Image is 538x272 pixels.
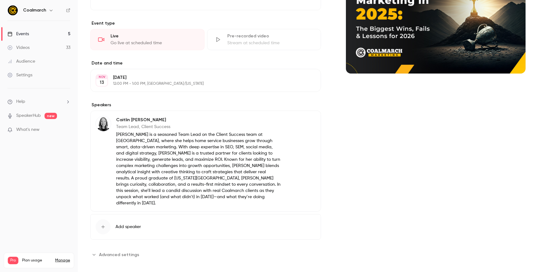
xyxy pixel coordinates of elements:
div: Videos [7,45,30,51]
span: What's new [16,126,40,133]
span: Add speaker [116,224,141,230]
span: new [45,113,57,119]
iframe: Noticeable Trigger [63,127,70,133]
div: Live [111,33,197,39]
a: SpeakerHub [16,112,41,119]
label: Speakers [90,102,321,108]
img: Coalmarch [8,5,18,15]
div: Audience [7,58,35,64]
h6: Coalmarch [23,7,46,13]
p: [DATE] [113,74,288,81]
p: 12:00 PM - 1:00 PM, [GEOGRAPHIC_DATA]/[US_STATE] [113,81,288,86]
div: Go live at scheduled time [111,40,197,46]
span: Advanced settings [99,251,139,258]
button: Add speaker [90,214,321,240]
div: NOV [96,75,107,79]
div: Pre-recorded videoStream at scheduled time [207,29,321,50]
div: LiveGo live at scheduled time [90,29,205,50]
div: Settings [7,72,32,78]
p: [PERSON_NAME] is a seasoned Team Lead on the Client Success team at [GEOGRAPHIC_DATA], where she ... [116,131,281,206]
img: Caitlin Hightower [96,116,111,131]
p: Caitlin [PERSON_NAME] [116,117,281,123]
label: Date and time [90,60,321,66]
section: Advanced settings [90,250,321,260]
p: Event type [90,20,321,26]
div: Stream at scheduled time [227,40,314,46]
span: Plan usage [22,258,51,263]
li: help-dropdown-opener [7,98,70,105]
span: Help [16,98,25,105]
div: Caitlin HightowerCaitlin [PERSON_NAME]Team Lead, Client Success[PERSON_NAME] is a seasoned Team L... [90,111,321,212]
p: 13 [100,79,104,86]
div: Pre-recorded video [227,33,314,39]
a: Manage [55,258,70,263]
p: Team Lead, Client Success [116,124,281,130]
div: Events [7,31,29,37]
button: Advanced settings [90,250,143,260]
span: Pro [8,257,18,264]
